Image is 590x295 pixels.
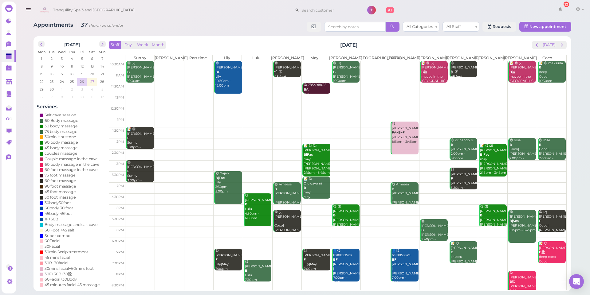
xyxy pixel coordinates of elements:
[539,219,541,223] b: F
[333,213,336,217] b: B
[45,288,68,293] div: 30F+30facial
[509,210,536,232] div: 😋 '[PERSON_NAME] [PERSON_NAME] 5:15pm - 6:45pm
[509,280,515,284] b: B盐
[45,244,60,249] div: 30Facial
[45,167,98,173] div: 60 foot massage in the cave
[215,70,220,74] b: BF
[45,140,78,145] div: 90 body massage
[271,55,300,61] th: [PERSON_NAME]
[49,50,55,54] span: Tue
[392,130,405,134] b: FA+B+F
[539,138,566,165] div: 😋 rose Coco|[PERSON_NAME] 2:00pm - 3:00pm
[333,61,360,88] div: 😋 (2) [PERSON_NAME] [PERSON_NAME]|Sunny 10:30am - 11:30am
[45,249,88,255] div: 30min Scalp treatment
[340,41,358,49] h2: [DATE]
[81,87,84,92] span: 3
[121,41,136,49] button: Day
[333,258,338,262] b: BF
[45,123,78,129] div: 30 body massage
[480,213,482,217] b: B
[416,55,446,61] th: [PERSON_NAME]
[112,151,124,155] span: 2:30pm
[127,127,154,154] div: 📝 😋 [PERSON_NAME] Sunny 1:30pm - 2:30pm
[333,249,360,285] div: 👤😋 6318853529 [PERSON_NAME] |[PERSON_NAME] 7:00pm - 8:30pm
[99,50,105,54] span: Sun
[509,61,536,102] div: 📝 😋 (2) [PERSON_NAME] maybe in the [GEOGRAPHIC_DATA] [PERSON_NAME]|[PERSON_NAME] 10:30am - 11:30am
[112,283,124,287] span: 8:30pm
[61,87,63,92] span: 1
[300,55,329,61] th: May
[333,70,336,74] b: B
[421,219,448,246] div: 😋 [PERSON_NAME] [PERSON_NAME] 5:40pm - 6:40pm
[242,55,271,61] th: Lulu
[49,79,54,84] span: 23
[539,210,566,237] div: 😋 (2) [PERSON_NAME] Coco|[PERSON_NAME] 5:15pm - 6:15pm
[45,134,76,140] div: 30min Hot stone
[70,87,73,92] span: 2
[127,136,129,140] b: F
[40,64,43,69] span: 8
[445,55,474,61] th: [PERSON_NAME]
[90,64,94,69] span: 13
[539,143,541,147] b: B
[49,87,54,92] span: 30
[45,271,72,277] div: 30F+30B+30脸
[127,169,129,173] b: F
[474,55,504,61] th: [PERSON_NAME]
[45,222,98,227] div: Body massage and salt cave
[49,71,54,77] span: 16
[90,94,94,100] span: 11
[215,176,225,180] b: B|Fac
[110,62,124,66] span: 10:30am
[45,227,74,233] div: 60 Foot +45 salt
[50,94,53,100] span: 7
[532,41,541,49] button: prev
[70,64,74,69] span: 11
[81,56,84,61] span: 5
[539,250,545,254] b: B盐
[40,56,43,61] span: 1
[274,187,277,191] b: B
[45,156,98,162] div: Couple massage in the cave
[127,160,154,187] div: 😋 [PERSON_NAME] Sunny 3:00pm - 4:00pm
[391,122,418,144] div: 😋 [PERSON_NAME] [PERSON_NAME] 1:15pm - 2:45pm
[90,87,94,92] span: 4
[45,282,100,288] div: 45 minutes facial 45 massage
[70,94,73,100] span: 9
[569,274,584,289] div: Open Intercom Messenger
[541,41,557,49] button: [DATE]
[80,50,84,54] span: Fri
[303,177,330,208] div: 📝 😋 Oluwayemi may May 3:45pm - 4:45pm
[101,87,104,92] span: 5
[111,84,124,88] span: 11:30am
[117,118,124,122] span: 1pm
[539,241,566,273] div: 📝 😋 [PERSON_NAME] deep coco Coco 6:40pm - 7:40pm
[50,64,53,69] span: 9
[100,94,104,100] span: 12
[116,73,124,77] span: 11am
[299,5,359,15] input: Search customer
[304,153,313,157] b: B|Fac
[539,65,541,69] b: B
[304,186,306,190] b: B
[80,71,84,77] span: 19
[407,24,433,29] span: All Categories
[45,255,70,260] div: 45 mins facial
[79,79,85,84] span: 26
[421,70,427,74] b: B盐
[391,249,418,285] div: 👤😋 6318853529 [PERSON_NAME] |[PERSON_NAME] 7:00pm - 8:30pm
[45,178,76,184] div: 60 foot massage
[245,193,271,220] div: 😋 [PERSON_NAME] Lulu 4:30pm - 6:00pm
[274,210,301,237] div: 😋 (2) [PERSON_NAME] Coco|[PERSON_NAME] 5:15pm - 6:15pm
[45,266,94,271] div: 30mins facial+60mins foot
[451,250,453,254] b: B
[303,83,330,105] div: 😋 7854918015 May 11:30am - 12:00pm
[45,277,77,282] div: 60Facial+30Body
[304,87,309,91] b: BA
[111,107,124,111] span: 12:30pm
[529,24,566,29] span: New appointment
[80,64,84,69] span: 12
[45,260,68,266] div: 30B+30facial
[564,2,569,7] div: 12
[116,206,124,210] span: 5pm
